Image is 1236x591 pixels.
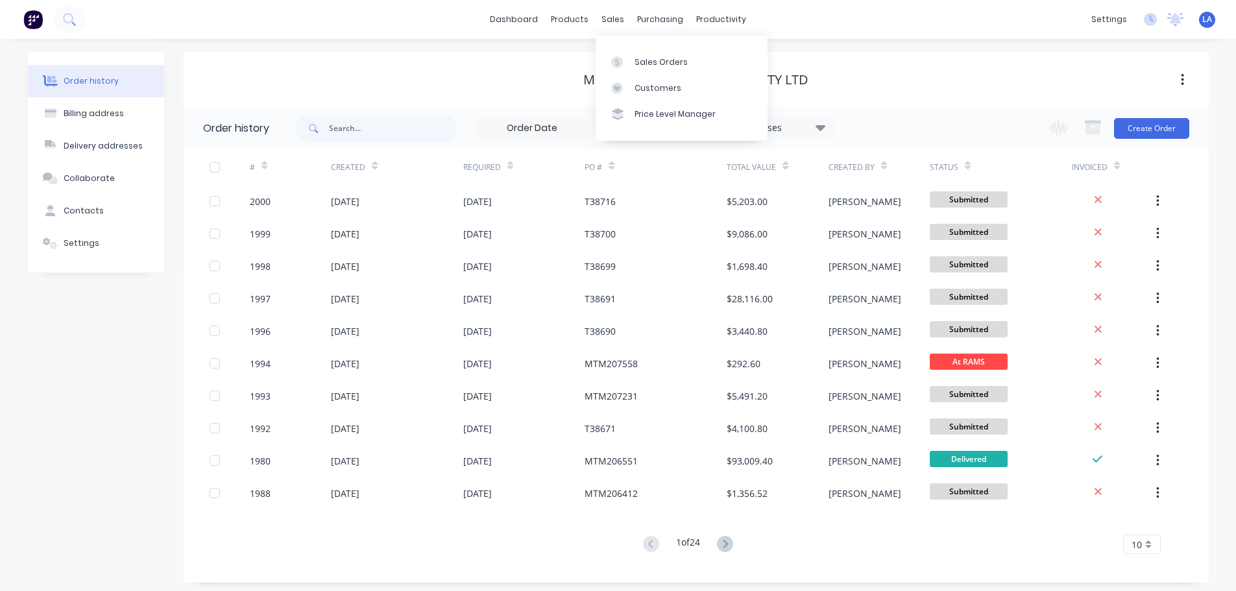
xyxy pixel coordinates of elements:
[635,82,681,94] div: Customers
[585,162,602,173] div: PO #
[331,324,359,338] div: [DATE]
[585,389,638,403] div: MTM207231
[463,195,492,208] div: [DATE]
[28,227,164,259] button: Settings
[250,292,271,306] div: 1997
[585,227,616,241] div: T38700
[829,259,901,273] div: [PERSON_NAME]
[463,292,492,306] div: [DATE]
[829,422,901,435] div: [PERSON_NAME]
[829,389,901,403] div: [PERSON_NAME]
[930,224,1008,240] span: Submitted
[930,451,1008,467] span: Delivered
[635,56,688,68] div: Sales Orders
[331,357,359,370] div: [DATE]
[331,292,359,306] div: [DATE]
[64,237,99,249] div: Settings
[829,487,901,500] div: [PERSON_NAME]
[250,324,271,338] div: 1996
[250,195,271,208] div: 2000
[331,195,359,208] div: [DATE]
[930,386,1008,402] span: Submitted
[727,357,760,370] div: $292.60
[250,422,271,435] div: 1992
[463,324,492,338] div: [DATE]
[930,289,1008,305] span: Submitted
[585,357,638,370] div: MTM207558
[690,10,753,29] div: productivity
[585,324,616,338] div: T38690
[463,389,492,403] div: [DATE]
[596,101,768,127] a: Price Level Manager
[331,162,365,173] div: Created
[463,259,492,273] div: [DATE]
[331,227,359,241] div: [DATE]
[28,162,164,195] button: Collaborate
[727,454,773,468] div: $93,009.40
[596,49,768,75] a: Sales Orders
[585,292,616,306] div: T38691
[727,259,768,273] div: $1,698.40
[463,162,501,173] div: Required
[829,149,930,185] div: Created By
[595,10,631,29] div: sales
[463,454,492,468] div: [DATE]
[331,149,463,185] div: Created
[64,75,119,87] div: Order history
[28,195,164,227] button: Contacts
[930,418,1008,435] span: Submitted
[585,454,638,468] div: MTM206551
[28,65,164,97] button: Order history
[250,357,271,370] div: 1994
[478,119,587,138] input: Order Date
[829,292,901,306] div: [PERSON_NAME]
[635,108,716,120] div: Price Level Manager
[727,324,768,338] div: $3,440.80
[463,487,492,500] div: [DATE]
[930,162,958,173] div: Status
[250,487,271,500] div: 1988
[727,487,768,500] div: $1,356.52
[250,389,271,403] div: 1993
[727,195,768,208] div: $5,203.00
[585,422,616,435] div: T38671
[585,149,727,185] div: PO #
[544,10,595,29] div: products
[23,10,43,29] img: Factory
[829,162,875,173] div: Created By
[930,191,1008,208] span: Submitted
[1085,10,1133,29] div: settings
[1072,162,1108,173] div: Invoiced
[930,149,1072,185] div: Status
[829,357,901,370] div: [PERSON_NAME]
[1132,538,1142,551] span: 10
[585,195,616,208] div: T38716
[203,121,269,136] div: Order history
[1072,149,1153,185] div: Invoiced
[1202,14,1212,25] span: LA
[930,354,1008,370] span: At RAMS
[250,149,331,185] div: #
[676,535,700,554] div: 1 of 24
[727,162,776,173] div: Total Value
[331,454,359,468] div: [DATE]
[829,227,901,241] div: [PERSON_NAME]
[583,72,808,88] div: METRO TRAINS MELBOURNE PTY LTD
[331,389,359,403] div: [DATE]
[250,259,271,273] div: 1998
[727,389,768,403] div: $5,491.20
[463,149,585,185] div: Required
[727,227,768,241] div: $9,086.00
[463,422,492,435] div: [DATE]
[483,10,544,29] a: dashboard
[930,256,1008,272] span: Submitted
[331,422,359,435] div: [DATE]
[463,357,492,370] div: [DATE]
[829,454,901,468] div: [PERSON_NAME]
[28,97,164,130] button: Billing address
[930,483,1008,500] span: Submitted
[727,292,773,306] div: $28,116.00
[596,75,768,101] a: Customers
[331,487,359,500] div: [DATE]
[250,162,255,173] div: #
